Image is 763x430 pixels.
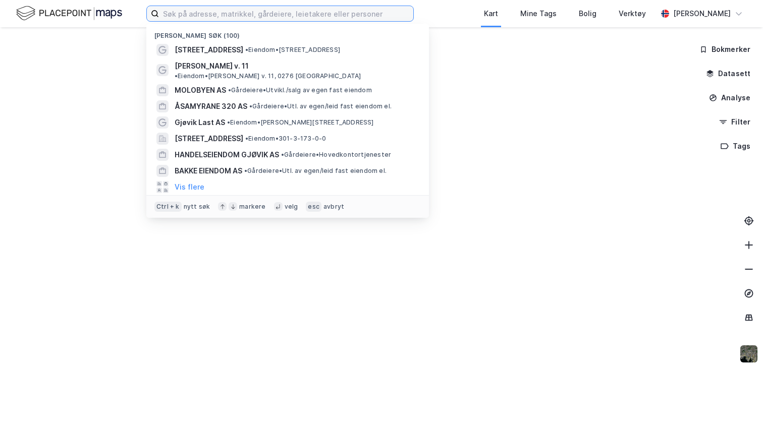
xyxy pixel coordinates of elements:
span: Eiendom • [PERSON_NAME][STREET_ADDRESS] [227,118,374,127]
span: MOLOBYEN AS [175,84,226,96]
span: Eiendom • [STREET_ADDRESS] [245,46,340,54]
span: [STREET_ADDRESS] [175,44,243,56]
div: Bolig [579,8,596,20]
span: Gårdeiere • Utl. av egen/leid fast eiendom el. [244,167,387,175]
span: BAKKE EIENDOM AS [175,165,242,177]
div: markere [239,203,265,211]
span: Gjøvik Last AS [175,116,225,129]
div: Mine Tags [520,8,557,20]
div: [PERSON_NAME] søk (100) [146,24,429,42]
input: Søk på adresse, matrikkel, gårdeiere, leietakere eller personer [159,6,413,21]
span: • [244,167,247,174]
div: [PERSON_NAME] [673,8,731,20]
span: • [228,86,231,94]
span: Gårdeiere • Utvikl./salg av egen fast eiendom [228,86,372,94]
span: • [175,72,178,80]
span: • [281,151,284,158]
span: Eiendom • 301-3-173-0-0 [245,135,326,143]
div: velg [285,203,298,211]
div: nytt søk [184,203,210,211]
div: Kontrollprogram for chat [713,382,763,430]
div: avbryt [323,203,344,211]
div: Verktøy [619,8,646,20]
button: Vis flere [175,181,204,193]
span: Gårdeiere • Utl. av egen/leid fast eiendom el. [249,102,392,110]
span: • [245,46,248,53]
div: Ctrl + k [154,202,182,212]
span: • [249,102,252,110]
span: • [245,135,248,142]
iframe: Chat Widget [713,382,763,430]
span: [PERSON_NAME] v. 11 [175,60,249,72]
span: Eiendom • [PERSON_NAME] v. 11, 0276 [GEOGRAPHIC_DATA] [175,72,361,80]
div: esc [306,202,321,212]
img: logo.f888ab2527a4732fd821a326f86c7f29.svg [16,5,122,22]
span: • [227,118,230,126]
span: ÅSAMYRANE 320 AS [175,100,247,112]
span: HANDELSEIENDOM GJØVIK AS [175,149,279,161]
span: Gårdeiere • Hovedkontortjenester [281,151,391,159]
span: [STREET_ADDRESS] [175,133,243,145]
div: Kart [484,8,498,20]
